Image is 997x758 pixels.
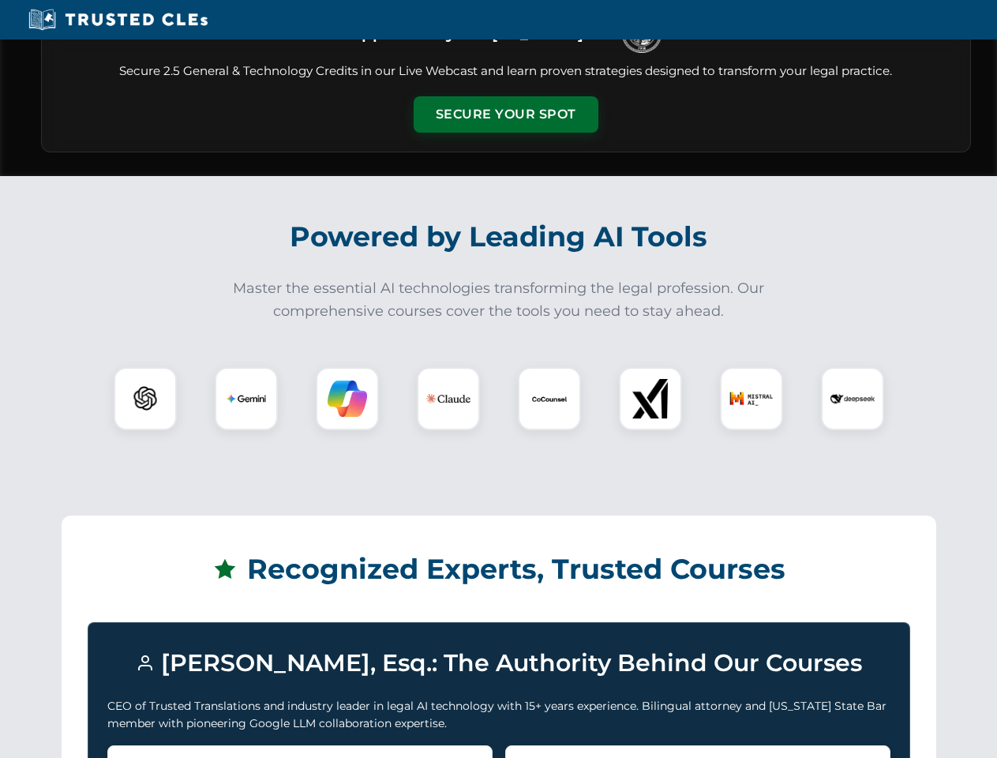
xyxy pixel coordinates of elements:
[414,96,598,133] button: Secure Your Spot
[530,379,569,418] img: CoCounsel Logo
[417,367,480,430] div: Claude
[720,367,783,430] div: Mistral AI
[114,367,177,430] div: ChatGPT
[316,367,379,430] div: Copilot
[830,377,875,421] img: DeepSeek Logo
[631,379,670,418] img: xAI Logo
[107,642,890,685] h3: [PERSON_NAME], Esq.: The Authority Behind Our Courses
[215,367,278,430] div: Gemini
[107,697,890,733] p: CEO of Trusted Translations and industry leader in legal AI technology with 15+ years experience....
[88,542,910,597] h2: Recognized Experts, Trusted Courses
[227,379,266,418] img: Gemini Logo
[619,367,682,430] div: xAI
[328,379,367,418] img: Copilot Logo
[61,62,951,81] p: Secure 2.5 General & Technology Credits in our Live Webcast and learn proven strategies designed ...
[122,376,168,422] img: ChatGPT Logo
[24,8,212,32] img: Trusted CLEs
[518,367,581,430] div: CoCounsel
[62,209,936,265] h2: Powered by Leading AI Tools
[821,367,884,430] div: DeepSeek
[223,277,775,323] p: Master the essential AI technologies transforming the legal profession. Our comprehensive courses...
[729,377,774,421] img: Mistral AI Logo
[426,377,470,421] img: Claude Logo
